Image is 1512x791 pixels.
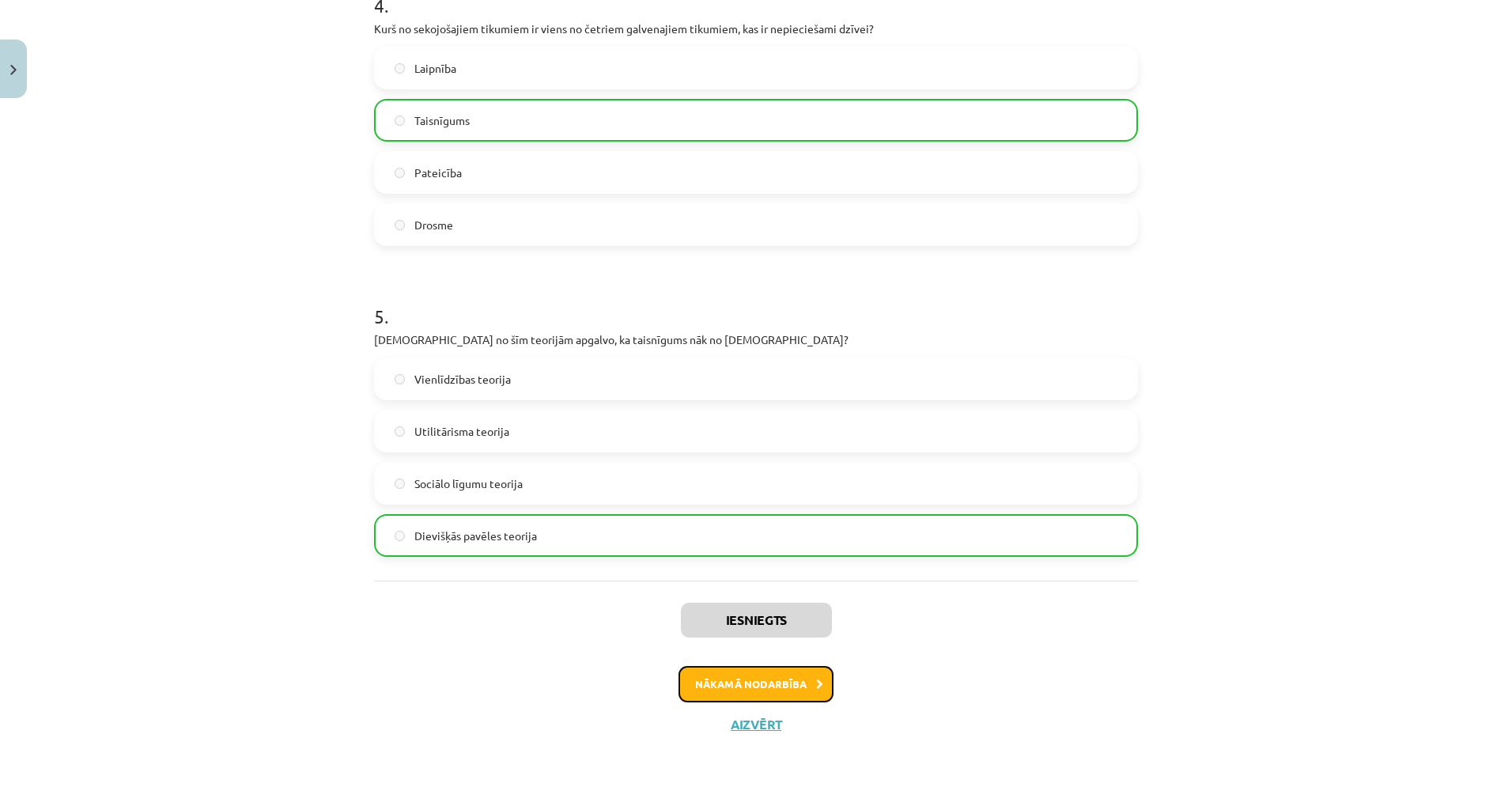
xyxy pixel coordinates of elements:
input: Utilitārisma teorija [395,426,405,437]
input: Dievišķās pavēles teorija [395,531,405,541]
button: Nākamā nodarbība [679,666,833,702]
p: Kurš no sekojošajiem tikumiem ir viens no četriem galvenajiem tikumiem, kas ir nepieciešami dzīvei? [374,21,1138,37]
p: [DEMOGRAPHIC_DATA] no šīm teorijām apgalvo, ka taisnīgums nāk no [DEMOGRAPHIC_DATA]? [374,331,1138,348]
span: Dievišķās pavēles teorija [414,528,537,544]
span: Sociālo līgumu teorija [414,475,523,492]
span: Drosme [414,217,453,233]
input: Drosme [395,220,405,230]
span: Laipnība [414,60,456,77]
input: Sociālo līgumu teorija [395,479,405,489]
span: Utilitārisma teorija [414,423,509,440]
span: Vienlīdzības teorija [414,371,511,388]
button: Iesniegts [681,603,832,638]
img: icon-close-lesson-0947bae3869378f0d4975bcd49f059093ad1ed9edebbc8119c70593378902aed.svg [10,65,17,75]
input: Taisnīgums [395,115,405,126]
button: Aizvērt [726,717,786,732]
span: Taisnīgums [414,112,470,129]
input: Pateicība [395,168,405,178]
input: Vienlīdzības teorija [395,374,405,384]
input: Laipnība [395,63,405,74]
h1: 5 . [374,278,1138,327]
span: Pateicība [414,165,462,181]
